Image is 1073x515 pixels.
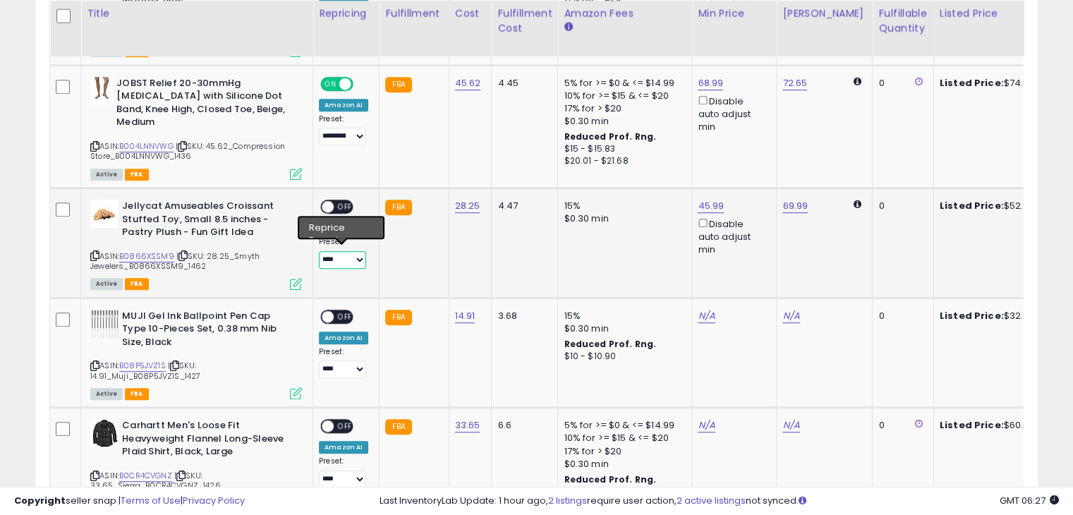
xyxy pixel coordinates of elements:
span: FBA [125,169,149,181]
div: Title [87,6,307,21]
b: Listed Price: [940,199,1004,212]
small: FBA [385,310,411,325]
a: Privacy Policy [183,494,245,507]
div: Cost [455,6,486,21]
div: seller snap | | [14,495,245,508]
div: Disable auto adjust min [698,216,765,257]
div: $32.99 [940,310,1057,322]
img: 41SH314WR5S._SL40_.jpg [90,310,119,338]
b: JOBST Relief 20-30mmHg [MEDICAL_DATA] with Silicone Dot Band, Knee High, Closed Toe, Beige, Medium [116,77,288,133]
div: $60.00 [940,419,1057,432]
span: | SKU: 28.25_Smyth Jewelers_B0866XSSM9_1462 [90,250,260,272]
span: ON [322,78,339,90]
div: 0 [878,419,922,432]
div: Disable auto adjust min [698,93,765,134]
span: | SKU: 45.62_Compression Store_B004LNNVWG_1436 [90,140,285,162]
span: OFF [334,420,356,432]
div: 10% for >= $15 & <= $20 [564,90,681,102]
b: Reduced Prof. Rng. [564,473,656,485]
div: $0.30 min [564,212,681,225]
div: Fulfillment [385,6,442,21]
div: Amazon Fees [564,6,686,21]
b: Listed Price: [940,309,1004,322]
div: 4.45 [497,77,547,90]
a: 33.65 [455,418,480,432]
img: 314yJ3icYHL._SL40_.jpg [90,419,119,447]
a: 68.99 [698,76,723,90]
div: 3.68 [497,310,547,322]
div: $74.99 [940,77,1057,90]
b: MUJI Gel Ink Ballpoint Pen Cap Type 10-Pieces Set, 0.38 mm Nib Size, Black [122,310,293,353]
div: Amazon AI [319,332,368,344]
div: 5% for >= $0 & <= $14.99 [564,419,681,432]
span: FBA [125,388,149,400]
span: All listings currently available for purchase on Amazon [90,169,123,181]
small: FBA [385,77,411,92]
b: Reduced Prof. Rng. [564,338,656,350]
div: Last InventoryLab Update: 1 hour ago, require user action, not synced. [380,495,1059,508]
a: B004LNNVWG [119,140,174,152]
div: Preset: [319,347,368,379]
div: ASIN: [90,200,302,289]
b: Reduced Prof. Rng. [564,131,656,143]
a: N/A [698,418,715,432]
i: Calculated using Dynamic Max Price. [854,200,861,209]
div: 15% [564,200,681,212]
div: 15% [564,310,681,322]
img: 31edFg3L60L._SL40_.jpg [90,77,113,105]
div: 0 [878,200,922,212]
div: ASIN: [90,419,302,508]
a: B0CR4CVGNZ [119,470,172,482]
div: ASIN: [90,77,302,178]
div: Min Price [698,6,770,21]
div: Fulfillment Cost [497,6,552,36]
div: Amazon AI [319,222,368,234]
b: Listed Price: [940,418,1004,432]
a: 14.91 [455,309,475,323]
small: FBA [385,419,411,435]
span: 2025-10-7 06:27 GMT [1000,494,1059,507]
a: N/A [782,418,799,432]
div: 17% for > $20 [564,102,681,115]
div: 0 [878,310,922,322]
small: Amazon Fees. [564,21,572,34]
span: | SKU: 14.91_Muji_B08P5JVZ1S_1427 [90,360,200,381]
div: 10% for >= $15 & <= $20 [564,432,681,444]
div: $10 - $10.90 [564,351,681,363]
div: [PERSON_NAME] [782,6,866,21]
div: 0 [878,77,922,90]
div: $0.30 min [564,458,681,471]
div: Preset: [319,114,368,146]
div: $15 - $15.83 [564,143,681,155]
div: $52.99 [940,200,1057,212]
div: $0.30 min [564,115,681,128]
div: Fulfillable Quantity [878,6,927,36]
div: Repricing [319,6,373,21]
b: Carhartt Men's Loose Fit Heavyweight Flannel Long-Sleeve Plaid Shirt, Black, Large [122,419,293,462]
a: 72.65 [782,76,807,90]
strong: Copyright [14,494,66,507]
a: 45.99 [698,199,724,213]
div: $0.30 min [564,322,681,335]
span: FBA [125,278,149,290]
span: OFF [351,78,374,90]
div: Amazon AI [319,99,368,111]
span: OFF [334,201,356,213]
div: Preset: [319,456,368,488]
a: 2 active listings [677,494,746,507]
span: OFF [334,310,356,322]
a: 28.25 [455,199,480,213]
a: B0866XSSM9 [119,250,174,262]
a: N/A [698,309,715,323]
a: 45.62 [455,76,481,90]
div: ASIN: [90,310,302,399]
div: Listed Price [940,6,1062,21]
div: Preset: [319,237,368,269]
div: 17% for > $20 [564,445,681,458]
a: 2 listings [548,494,587,507]
img: 41ThCTXD9HL._SL40_.jpg [90,200,119,228]
a: 69.99 [782,199,808,213]
a: B08P5JVZ1S [119,360,166,372]
div: $20.01 - $21.68 [564,155,681,167]
a: Terms of Use [121,494,181,507]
